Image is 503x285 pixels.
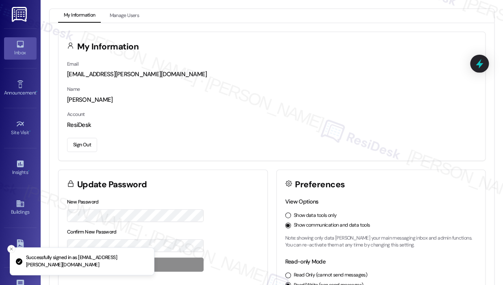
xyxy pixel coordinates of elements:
div: ResiDesk [67,121,477,129]
span: • [29,129,30,134]
button: Sign Out [67,138,97,152]
label: Show data tools only [294,212,337,219]
label: Read-only Mode [285,258,325,265]
button: My Information [58,9,101,23]
label: Account [67,111,85,118]
a: Buildings [4,197,37,219]
h3: Update Password [77,180,147,189]
button: Manage Users [104,9,145,23]
p: Successfully signed in as [EMAIL_ADDRESS][PERSON_NAME][DOMAIN_NAME] [26,254,147,268]
label: View Options [285,198,319,205]
a: Insights • [4,157,37,179]
span: • [28,168,29,174]
label: New Password [67,199,99,205]
a: Inbox [4,37,37,59]
div: [PERSON_NAME] [67,96,477,104]
label: Email [67,61,78,67]
span: • [36,89,37,94]
a: Leads [4,237,37,259]
label: Show communication and data tools [294,222,370,229]
label: Read Only (cannot send messages) [294,272,367,279]
label: Confirm New Password [67,229,117,235]
img: ResiDesk Logo [12,7,28,22]
label: Name [67,86,80,92]
h3: My Information [77,43,139,51]
p: Note: showing only data [PERSON_NAME] your main messaging inbox and admin functions. You can re-a... [285,235,477,249]
button: Close toast [7,245,15,253]
a: Site Visit • [4,117,37,139]
div: [EMAIL_ADDRESS][PERSON_NAME][DOMAIN_NAME] [67,70,477,79]
h3: Preferences [295,180,345,189]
